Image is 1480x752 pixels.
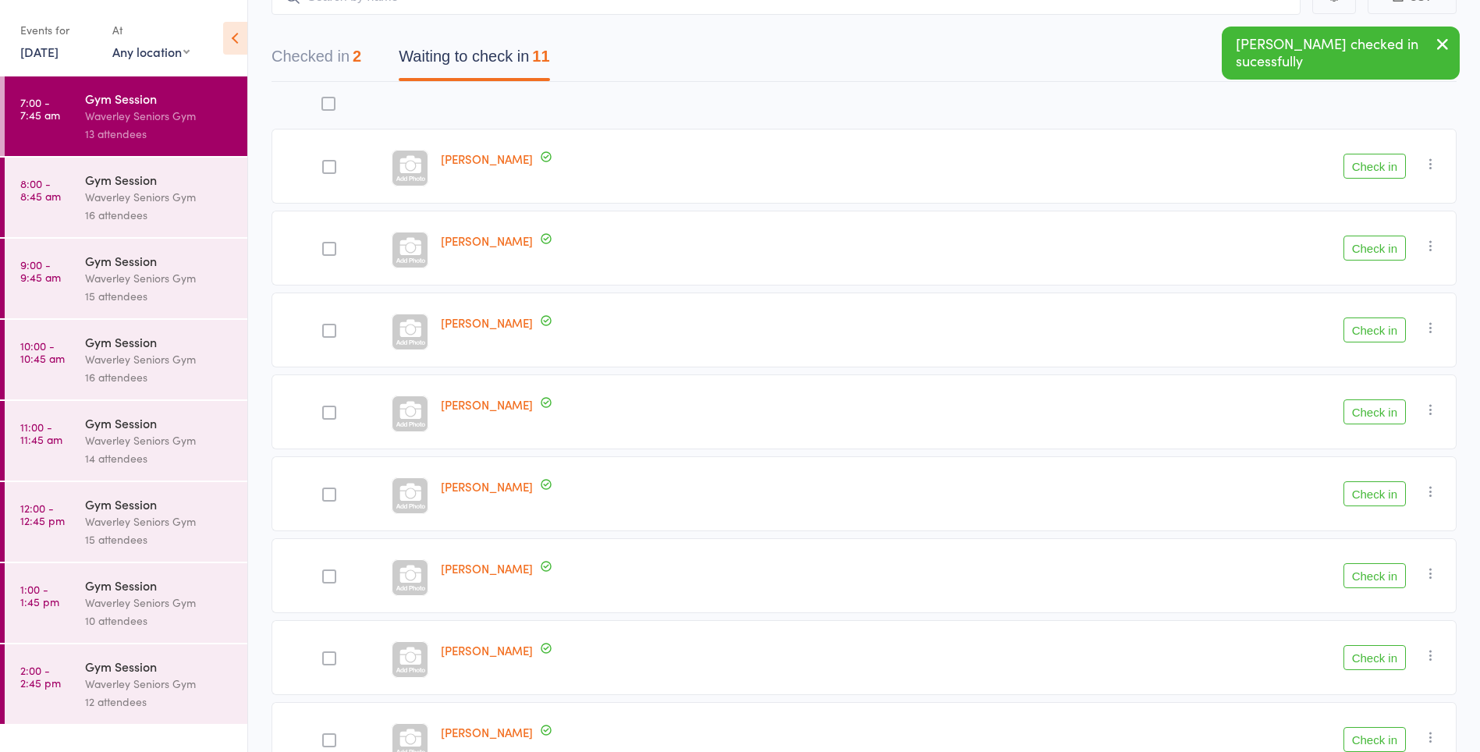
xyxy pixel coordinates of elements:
div: Gym Session [85,658,234,675]
div: [PERSON_NAME] checked in sucessfully [1222,27,1460,80]
div: Gym Session [85,171,234,188]
a: 12:00 -12:45 pmGym SessionWaverley Seniors Gym15 attendees [5,482,247,562]
time: 2:00 - 2:45 pm [20,664,61,689]
a: [PERSON_NAME] [441,232,533,249]
a: 1:00 -1:45 pmGym SessionWaverley Seniors Gym10 attendees [5,563,247,643]
a: 9:00 -9:45 amGym SessionWaverley Seniors Gym15 attendees [5,239,247,318]
div: Gym Session [85,495,234,513]
a: [PERSON_NAME] [441,478,533,495]
div: Gym Session [85,414,234,431]
button: Checked in2 [272,40,361,81]
button: Check in [1343,645,1406,670]
div: 11 [532,48,549,65]
button: Waiting to check in11 [399,40,549,81]
button: Check in [1343,727,1406,752]
a: 7:00 -7:45 amGym SessionWaverley Seniors Gym13 attendees [5,76,247,156]
a: [PERSON_NAME] [441,560,533,576]
div: 16 attendees [85,206,234,224]
div: Gym Session [85,333,234,350]
a: [PERSON_NAME] [441,642,533,658]
button: Check in [1343,563,1406,588]
time: 1:00 - 1:45 pm [20,583,59,608]
a: 8:00 -8:45 amGym SessionWaverley Seniors Gym16 attendees [5,158,247,237]
button: Check in [1343,399,1406,424]
a: 10:00 -10:45 amGym SessionWaverley Seniors Gym16 attendees [5,320,247,399]
div: 15 attendees [85,287,234,305]
time: 10:00 - 10:45 am [20,339,65,364]
a: [PERSON_NAME] [441,151,533,167]
a: 11:00 -11:45 amGym SessionWaverley Seniors Gym14 attendees [5,401,247,481]
div: Waverley Seniors Gym [85,188,234,206]
button: Check in [1343,317,1406,342]
a: [DATE] [20,43,59,60]
div: Waverley Seniors Gym [85,431,234,449]
a: 2:00 -2:45 pmGym SessionWaverley Seniors Gym12 attendees [5,644,247,724]
a: [PERSON_NAME] [441,724,533,740]
button: Check in [1343,154,1406,179]
div: At [112,17,190,43]
div: Waverley Seniors Gym [85,350,234,368]
time: 11:00 - 11:45 am [20,420,62,445]
div: 10 attendees [85,612,234,630]
a: [PERSON_NAME] [441,396,533,413]
div: 13 attendees [85,125,234,143]
div: Waverley Seniors Gym [85,269,234,287]
time: 8:00 - 8:45 am [20,177,61,202]
time: 7:00 - 7:45 am [20,96,60,121]
div: Waverley Seniors Gym [85,594,234,612]
div: Waverley Seniors Gym [85,107,234,125]
button: Check in [1343,236,1406,261]
div: Waverley Seniors Gym [85,513,234,530]
time: 12:00 - 12:45 pm [20,502,65,527]
div: 2 [353,48,361,65]
div: 16 attendees [85,368,234,386]
div: Events for [20,17,97,43]
time: 9:00 - 9:45 am [20,258,61,283]
div: Any location [112,43,190,60]
div: 14 attendees [85,449,234,467]
button: Check in [1343,481,1406,506]
div: Waverley Seniors Gym [85,675,234,693]
a: [PERSON_NAME] [441,314,533,331]
div: Gym Session [85,90,234,107]
div: 15 attendees [85,530,234,548]
div: Gym Session [85,576,234,594]
div: 12 attendees [85,693,234,711]
div: Gym Session [85,252,234,269]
